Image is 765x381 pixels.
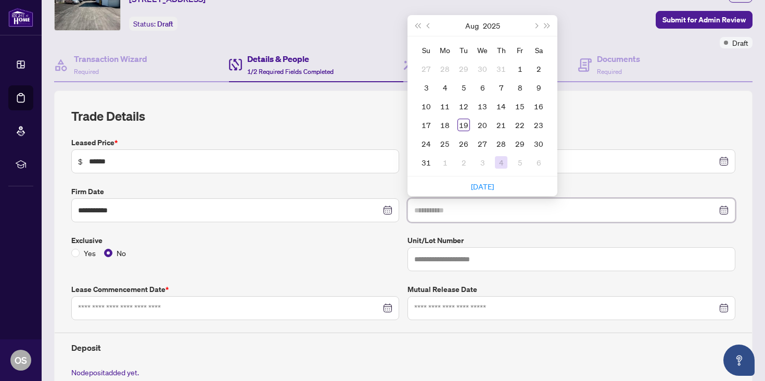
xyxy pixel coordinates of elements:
td: 2025-08-18 [436,116,454,134]
th: Sa [529,41,548,59]
th: Fr [511,41,529,59]
span: Required [597,68,622,75]
div: 18 [439,119,451,131]
button: Last year (Control + left) [412,15,423,36]
div: 4 [495,156,507,169]
div: 3 [476,156,489,169]
div: 29 [457,62,470,75]
div: Status: [129,17,177,31]
label: Mutual Release Date [407,284,735,295]
td: 2025-07-31 [492,59,511,78]
td: 2025-09-06 [529,153,548,172]
div: 8 [514,81,526,94]
div: 13 [476,100,489,112]
button: Open asap [723,345,755,376]
label: Exclusive [71,235,399,246]
th: Tu [454,41,473,59]
td: 2025-08-08 [511,78,529,97]
div: 29 [514,137,526,150]
button: Choose a year [483,15,500,36]
th: Su [417,41,436,59]
div: 4 [439,81,451,94]
span: Yes [80,247,100,259]
td: 2025-08-23 [529,116,548,134]
td: 2025-08-22 [511,116,529,134]
th: Th [492,41,511,59]
label: Unit/Lot Number [407,235,735,246]
td: 2025-09-02 [454,153,473,172]
div: 15 [514,100,526,112]
div: 14 [495,100,507,112]
td: 2025-07-30 [473,59,492,78]
td: 2025-08-20 [473,116,492,134]
td: 2025-08-31 [417,153,436,172]
div: 21 [495,119,507,131]
span: Required [74,68,99,75]
div: 6 [476,81,489,94]
td: 2025-09-03 [473,153,492,172]
td: 2025-08-19 [454,116,473,134]
span: No [112,247,130,259]
td: 2025-08-29 [511,134,529,153]
h4: Transaction Wizard [74,53,147,65]
div: 22 [514,119,526,131]
div: 27 [420,62,432,75]
div: 11 [439,100,451,112]
div: 19 [457,119,470,131]
td: 2025-08-13 [473,97,492,116]
th: We [473,41,492,59]
div: 2 [532,62,545,75]
div: 28 [495,137,507,150]
div: 30 [532,137,545,150]
td: 2025-08-12 [454,97,473,116]
div: 31 [420,156,432,169]
button: Previous month (PageUp) [423,15,435,36]
td: 2025-07-28 [436,59,454,78]
td: 2025-09-05 [511,153,529,172]
div: 1 [439,156,451,169]
div: 3 [420,81,432,94]
button: Submit for Admin Review [656,11,753,29]
td: 2025-08-26 [454,134,473,153]
td: 2025-08-10 [417,97,436,116]
label: Lease Commencement Date [71,284,399,295]
td: 2025-08-06 [473,78,492,97]
div: 5 [514,156,526,169]
td: 2025-08-21 [492,116,511,134]
button: Next year (Control + right) [542,15,553,36]
td: 2025-08-30 [529,134,548,153]
div: 30 [476,62,489,75]
label: Conditional Date [407,186,735,197]
span: Draft [157,19,173,29]
span: No deposit added yet. [71,367,139,377]
td: 2025-09-04 [492,153,511,172]
div: 23 [532,119,545,131]
button: Choose a month [465,15,479,36]
label: Leased Price [71,137,399,148]
div: 1 [514,62,526,75]
div: 28 [439,62,451,75]
div: 5 [457,81,470,94]
div: 25 [439,137,451,150]
h4: Deposit [71,341,735,354]
div: 31 [495,62,507,75]
span: Draft [732,37,748,48]
button: Next month (PageDown) [530,15,541,36]
td: 2025-07-29 [454,59,473,78]
td: 2025-08-24 [417,134,436,153]
td: 2025-08-16 [529,97,548,116]
div: 17 [420,119,432,131]
h4: Details & People [247,53,334,65]
td: 2025-08-01 [511,59,529,78]
td: 2025-08-03 [417,78,436,97]
h2: Trade Details [71,108,735,124]
div: 12 [457,100,470,112]
h4: Documents [597,53,640,65]
td: 2025-08-15 [511,97,529,116]
label: Offer Date [407,137,735,148]
th: Mo [436,41,454,59]
td: 2025-09-01 [436,153,454,172]
td: 2025-08-07 [492,78,511,97]
a: [DATE] [471,182,494,191]
td: 2025-08-05 [454,78,473,97]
